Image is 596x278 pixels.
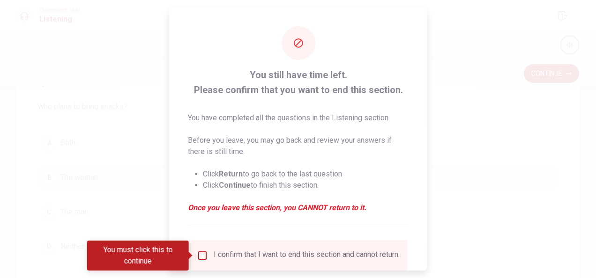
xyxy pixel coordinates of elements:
p: You have completed all the questions in the Listening section. [188,112,409,124]
li: Click to finish this section. [203,180,409,191]
li: Click to go back to the last question [203,168,409,180]
span: You must click this to continue [197,250,208,261]
div: I confirm that I want to end this section and cannot return. [214,250,400,261]
em: Once you leave this section, you CANNOT return to it. [188,202,409,213]
div: You must click this to continue [87,241,189,271]
span: You still have time left. Please confirm that you want to end this section. [188,67,409,97]
strong: Return [219,169,243,178]
strong: Continue [219,181,251,190]
p: Before you leave, you may go back and review your answers if there is still time. [188,135,409,157]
